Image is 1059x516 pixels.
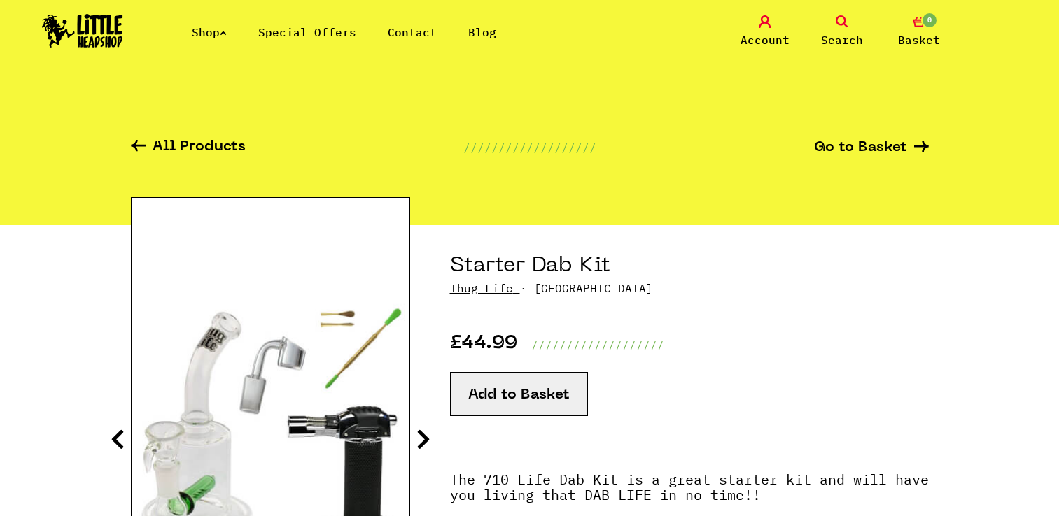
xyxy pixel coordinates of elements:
button: Add to Basket [450,372,588,416]
a: Shop [192,25,227,39]
a: Blog [468,25,496,39]
span: Search [821,31,863,48]
a: 0 Basket [884,15,954,48]
span: Basket [898,31,940,48]
p: /////////////////// [531,336,664,353]
span: Account [741,31,790,48]
span: 0 [921,12,938,29]
h1: Starter Dab Kit [450,253,929,280]
img: Little Head Shop Logo [42,14,123,48]
a: All Products [131,140,246,156]
a: Contact [388,25,437,39]
a: Search [807,15,877,48]
p: £44.99 [450,336,517,353]
a: Thug Life [450,281,513,295]
p: /////////////////// [463,139,596,156]
a: Go to Basket [814,141,929,155]
p: · [GEOGRAPHIC_DATA] [450,280,929,296]
a: Special Offers [258,25,356,39]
